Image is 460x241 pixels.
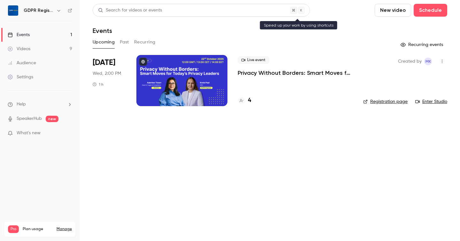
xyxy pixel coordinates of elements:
button: Recurring [134,37,156,47]
a: Manage [57,227,72,232]
h1: Events [93,27,112,35]
div: Videos [8,46,30,52]
h4: 4 [248,96,251,105]
button: Schedule [414,4,447,17]
img: GDPR Register [8,5,18,16]
div: Search for videos or events [98,7,162,14]
span: Wed, 2:00 PM [93,70,121,77]
span: Live event [238,56,269,64]
span: [DATE] [93,58,115,68]
button: Recurring events [398,40,447,50]
a: Privacy Without Borders: Smart Moves for [DATE] Privacy Leaders [238,69,353,77]
button: New video [375,4,411,17]
li: help-dropdown-opener [8,101,72,108]
a: SpeakerHub [17,115,42,122]
span: new [46,116,58,122]
div: Oct 22 Wed, 2:00 PM (Europe/Tallinn) [93,55,126,106]
button: Past [120,37,129,47]
button: Upcoming [93,37,115,47]
div: Settings [8,74,33,80]
span: What's new [17,130,41,136]
span: Pro [8,225,19,233]
a: Registration page [363,98,408,105]
span: Marit Kesa [424,58,432,65]
span: MK [425,58,431,65]
span: Plan usage [23,227,53,232]
h6: GDPR Register [24,7,54,14]
div: 1 h [93,82,103,87]
a: 4 [238,96,251,105]
div: Audience [8,60,36,66]
span: Help [17,101,26,108]
div: Events [8,32,30,38]
a: Enter Studio [415,98,447,105]
span: Created by [398,58,422,65]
